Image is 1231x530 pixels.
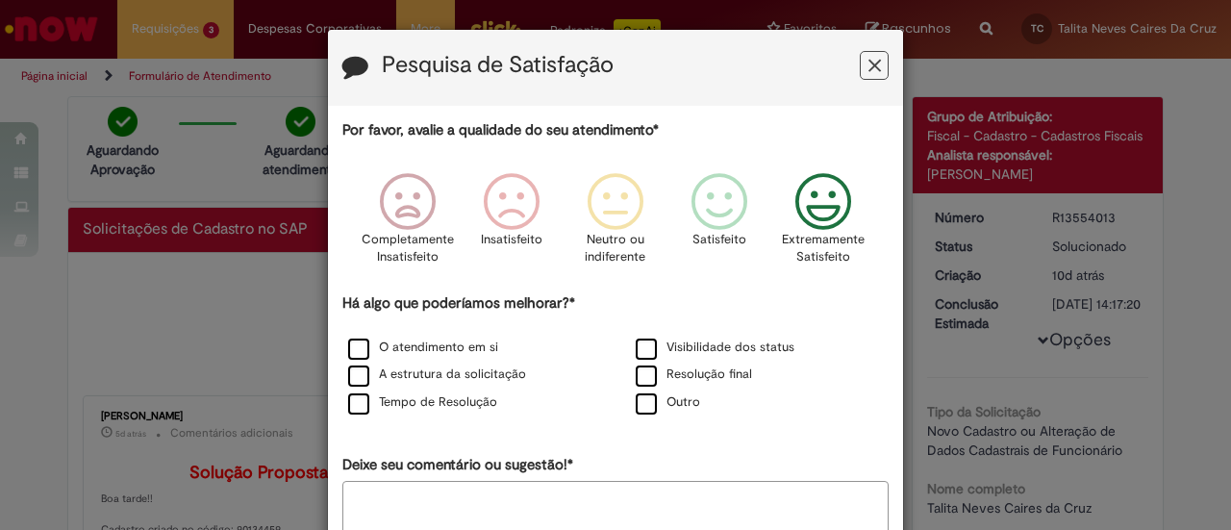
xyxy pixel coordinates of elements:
[566,159,665,290] div: Neutro ou indiferente
[481,231,542,249] p: Insatisfeito
[358,159,456,290] div: Completamente Insatisfeito
[581,231,650,266] p: Neutro ou indiferente
[636,393,700,412] label: Outro
[348,366,526,384] label: A estrutura da solicitação
[348,339,498,357] label: O atendimento em si
[348,393,497,412] label: Tempo de Resolução
[636,366,752,384] label: Resolução final
[362,231,454,266] p: Completamente Insatisfeito
[692,231,746,249] p: Satisfeito
[463,159,561,290] div: Insatisfeito
[782,231,865,266] p: Extremamente Satisfeito
[382,53,614,78] label: Pesquisa de Satisfação
[342,293,889,417] div: Há algo que poderíamos melhorar?*
[670,159,768,290] div: Satisfeito
[636,339,794,357] label: Visibilidade dos status
[774,159,872,290] div: Extremamente Satisfeito
[342,455,573,475] label: Deixe seu comentário ou sugestão!*
[342,120,659,140] label: Por favor, avalie a qualidade do seu atendimento*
